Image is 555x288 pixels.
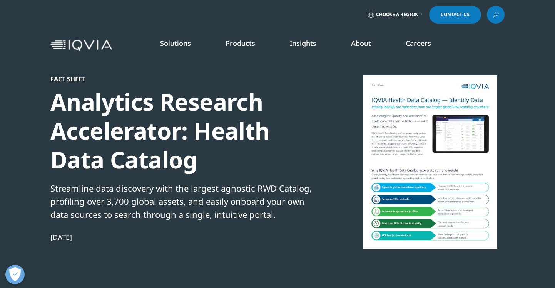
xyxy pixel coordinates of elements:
a: Contact Us [429,6,481,24]
div: [DATE] [50,232,314,242]
span: Contact Us [441,12,470,17]
div: Fact Sheet [50,75,314,83]
a: Insights [290,39,316,48]
nav: Primary [115,27,505,63]
a: About [351,39,371,48]
a: Solutions [160,39,191,48]
div: Streamline data discovery with the largest agnostic RWD Catalog, profiling over 3,700 global asse... [50,182,314,221]
img: IQVIA Healthcare Information Technology and Pharma Clinical Research Company [50,40,112,51]
span: Choose a Region [376,12,419,18]
div: Analytics Research Accelerator: Health Data Catalog [50,88,314,174]
a: Products [226,39,255,48]
a: Careers [406,39,431,48]
button: Open Preferences [5,265,25,284]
